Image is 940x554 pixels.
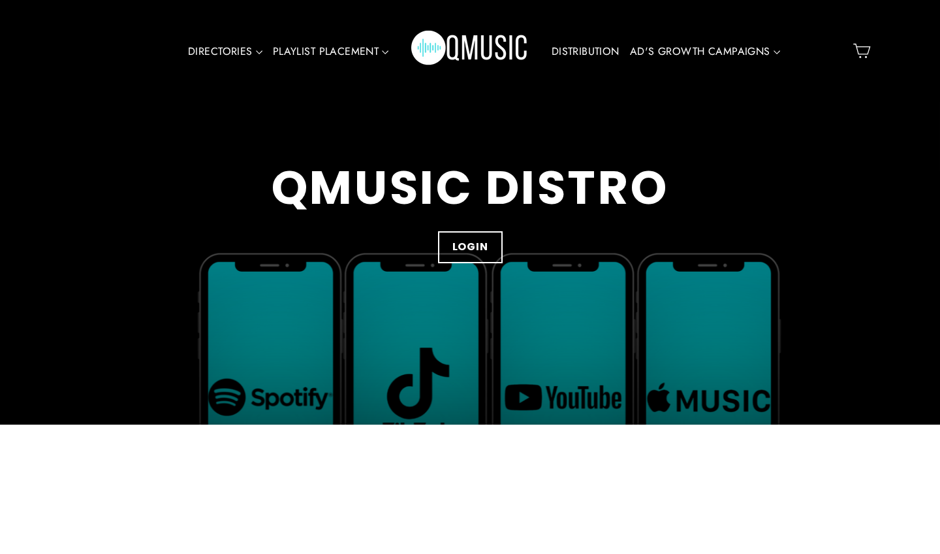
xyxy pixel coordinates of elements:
[411,22,529,80] img: Q Music Promotions
[272,161,668,215] div: QMUSIC DISTRO
[183,37,268,67] a: DIRECTORIES
[142,13,798,90] div: Primary
[438,231,503,263] a: LOGIN
[625,37,785,67] a: AD'S GROWTH CAMPAIGNS
[546,37,625,67] a: DISTRIBUTION
[268,37,394,67] a: PLAYLIST PLACEMENT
